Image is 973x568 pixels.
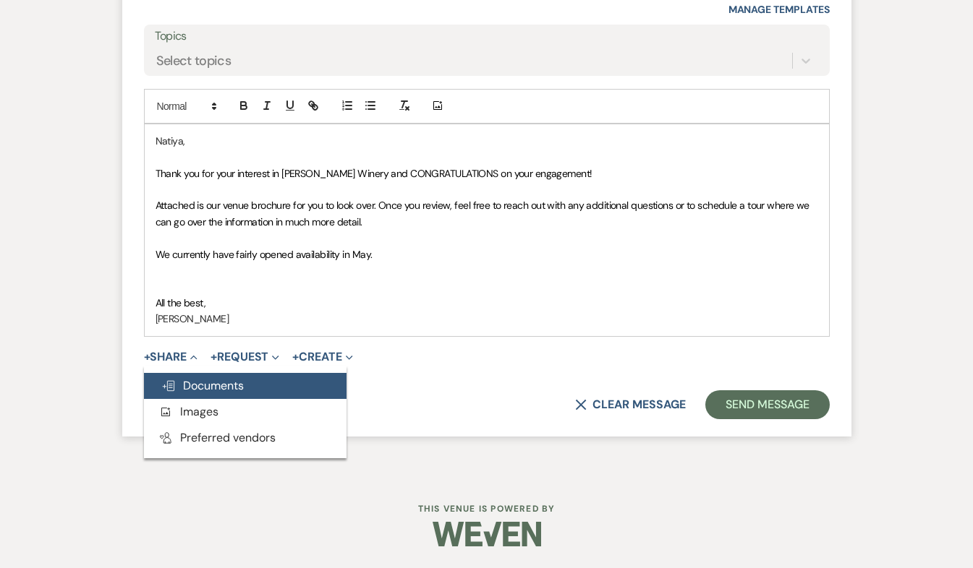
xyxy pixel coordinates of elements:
button: Create [292,351,352,363]
span: + [144,351,150,363]
p: Natiya, [156,133,818,149]
span: Thank you for your interest in [PERSON_NAME] Winery and CONGRATULATIONS on your engagement! [156,167,592,180]
span: Images [158,404,218,419]
span: Attached is our venue brochure for you to look over. Once you review, feel free to reach out with... [156,199,812,228]
div: Select topics [156,51,231,70]
button: Preferred vendors [144,425,347,451]
button: Send Message [705,390,829,419]
img: Weven Logo [433,509,541,559]
span: + [292,351,299,363]
p: [PERSON_NAME] [156,311,818,327]
span: + [211,351,217,363]
label: Topics [155,26,819,47]
button: Documents [144,373,347,399]
span: We currently have fairly opened availability in May. [156,248,373,261]
button: Request [211,351,279,363]
button: Share [144,351,198,363]
button: Images [144,399,347,425]
button: Clear message [575,399,685,410]
span: Documents [161,378,244,393]
a: Manage Templates [728,3,830,16]
span: All the best, [156,296,206,309]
